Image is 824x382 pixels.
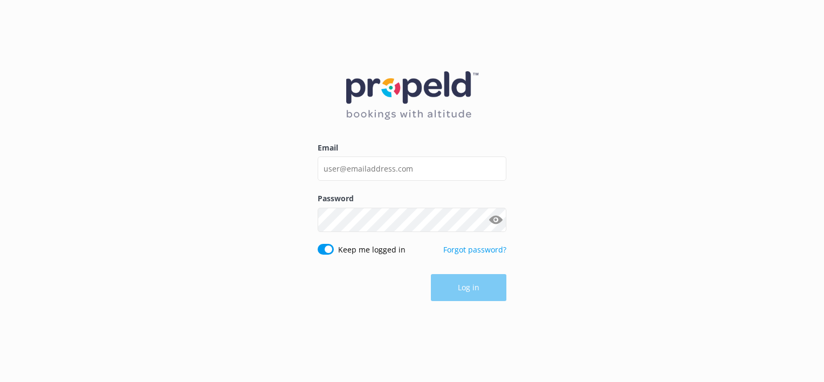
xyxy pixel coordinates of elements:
label: Password [318,193,506,204]
label: Email [318,142,506,154]
input: user@emailaddress.com [318,156,506,181]
button: Show password [485,209,506,230]
a: Forgot password? [443,244,506,255]
label: Keep me logged in [338,244,406,256]
img: 12-1677471078.png [346,71,478,120]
